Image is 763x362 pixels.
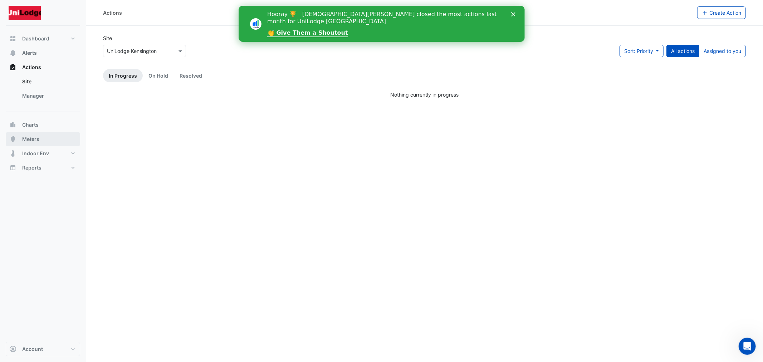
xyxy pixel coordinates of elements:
a: Site [16,74,80,89]
span: Actions [22,64,41,71]
button: Account [6,342,80,356]
button: All actions [666,45,699,57]
a: Manager [16,89,80,103]
app-icon: Alerts [9,49,16,57]
label: Site [103,34,112,42]
iframe: Intercom live chat banner [239,6,525,42]
span: Reports [22,164,41,171]
a: On Hold [143,69,174,82]
app-icon: Indoor Env [9,150,16,157]
button: Indoor Env [6,146,80,161]
app-icon: Actions [9,64,16,71]
iframe: Intercom live chat [739,338,756,355]
button: Charts [6,118,80,132]
span: Meters [22,136,39,143]
button: Reports [6,161,80,175]
button: Assigned to you [699,45,746,57]
div: Actions [6,74,80,106]
button: Meters [6,132,80,146]
a: Resolved [174,69,208,82]
button: Sort: Priority [620,45,664,57]
span: Account [22,346,43,353]
img: Company Logo [9,6,41,20]
div: Close [273,6,280,11]
span: Indoor Env [22,150,49,157]
span: Alerts [22,49,37,57]
span: Create Action [709,10,741,16]
div: Nothing currently in progress [103,91,746,98]
app-icon: Dashboard [9,35,16,42]
span: Dashboard [22,35,49,42]
button: Create Action [697,6,746,19]
a: In Progress [103,69,143,82]
app-icon: Meters [9,136,16,143]
app-icon: Reports [9,164,16,171]
div: Actions [103,9,122,16]
app-icon: Charts [9,121,16,128]
button: Actions [6,60,80,74]
button: Dashboard [6,31,80,46]
span: Charts [22,121,39,128]
span: Sort: Priority [624,48,653,54]
button: Alerts [6,46,80,60]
